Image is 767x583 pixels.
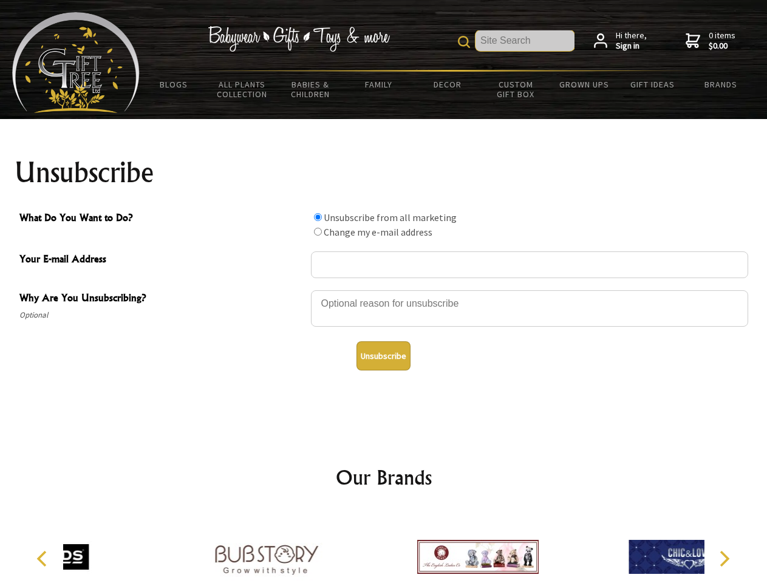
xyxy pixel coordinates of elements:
a: Babies & Children [276,72,345,107]
span: Optional [19,308,305,322]
button: Previous [30,545,57,572]
a: Grown Ups [550,72,618,97]
span: What Do You Want to Do? [19,210,305,228]
span: Why Are You Unsubscribing? [19,290,305,308]
label: Change my e-mail address [324,226,432,238]
a: Family [345,72,414,97]
a: Hi there,Sign in [594,30,647,52]
h1: Unsubscribe [15,158,753,187]
img: Babywear - Gifts - Toys & more [208,26,390,52]
button: Unsubscribe [356,341,411,370]
span: 0 items [709,30,735,52]
input: Your E-mail Address [311,251,748,278]
img: Babyware - Gifts - Toys and more... [12,12,140,113]
a: Brands [687,72,755,97]
a: Gift Ideas [618,72,687,97]
a: All Plants Collection [208,72,277,107]
label: Unsubscribe from all marketing [324,211,457,223]
input: Site Search [476,30,574,51]
span: Your E-mail Address [19,251,305,269]
span: Hi there, [616,30,647,52]
a: BLOGS [140,72,208,97]
img: product search [458,36,470,48]
a: Custom Gift Box [482,72,550,107]
h2: Our Brands [24,463,743,492]
textarea: Why Are You Unsubscribing? [311,290,748,327]
a: 0 items$0.00 [686,30,735,52]
a: Decor [413,72,482,97]
strong: Sign in [616,41,647,52]
button: Next [711,545,737,572]
input: What Do You Want to Do? [314,228,322,236]
strong: $0.00 [709,41,735,52]
input: What Do You Want to Do? [314,213,322,221]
